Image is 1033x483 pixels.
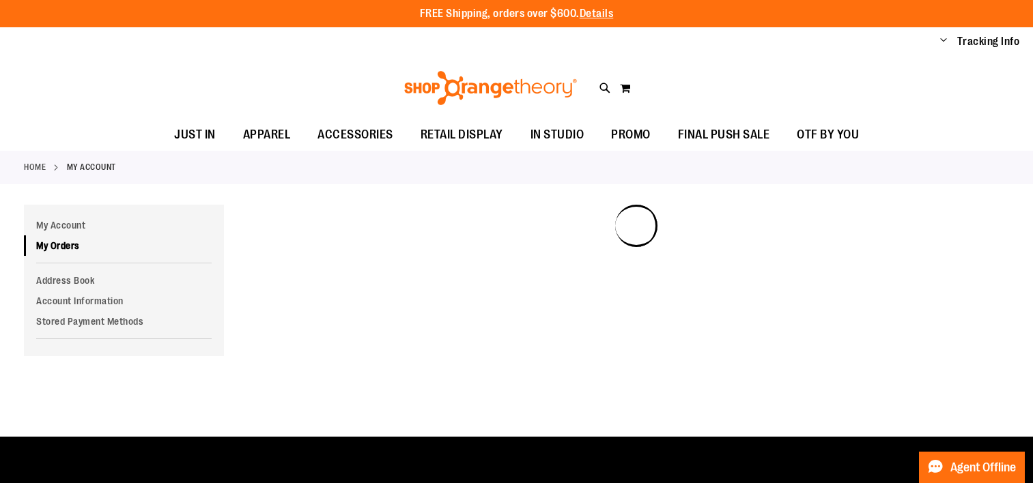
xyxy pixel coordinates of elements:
span: Agent Offline [950,461,1016,474]
strong: My Account [67,161,116,173]
a: ACCESSORIES [304,119,407,151]
p: FREE Shipping, orders over $600. [420,6,614,22]
span: JUST IN [174,119,216,150]
a: Home [24,161,46,173]
span: OTF BY YOU [797,119,859,150]
img: Shop Orangetheory [402,71,579,105]
span: FINAL PUSH SALE [678,119,770,150]
a: Address Book [24,270,224,291]
a: OTF BY YOU [783,119,873,151]
span: PROMO [611,119,651,150]
a: Details [580,8,614,20]
span: RETAIL DISPLAY [421,119,503,150]
button: Account menu [940,35,947,48]
a: IN STUDIO [517,119,598,151]
a: FINAL PUSH SALE [664,119,784,151]
a: Tracking Info [957,34,1020,49]
span: ACCESSORIES [317,119,393,150]
a: My Account [24,215,224,235]
a: Stored Payment Methods [24,311,224,332]
span: APPAREL [243,119,291,150]
a: My Orders [24,235,224,256]
a: Account Information [24,291,224,311]
button: Agent Offline [919,452,1025,483]
a: RETAIL DISPLAY [407,119,517,151]
a: JUST IN [160,119,229,151]
span: IN STUDIO [530,119,584,150]
a: APPAREL [229,119,305,151]
a: PROMO [597,119,664,151]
